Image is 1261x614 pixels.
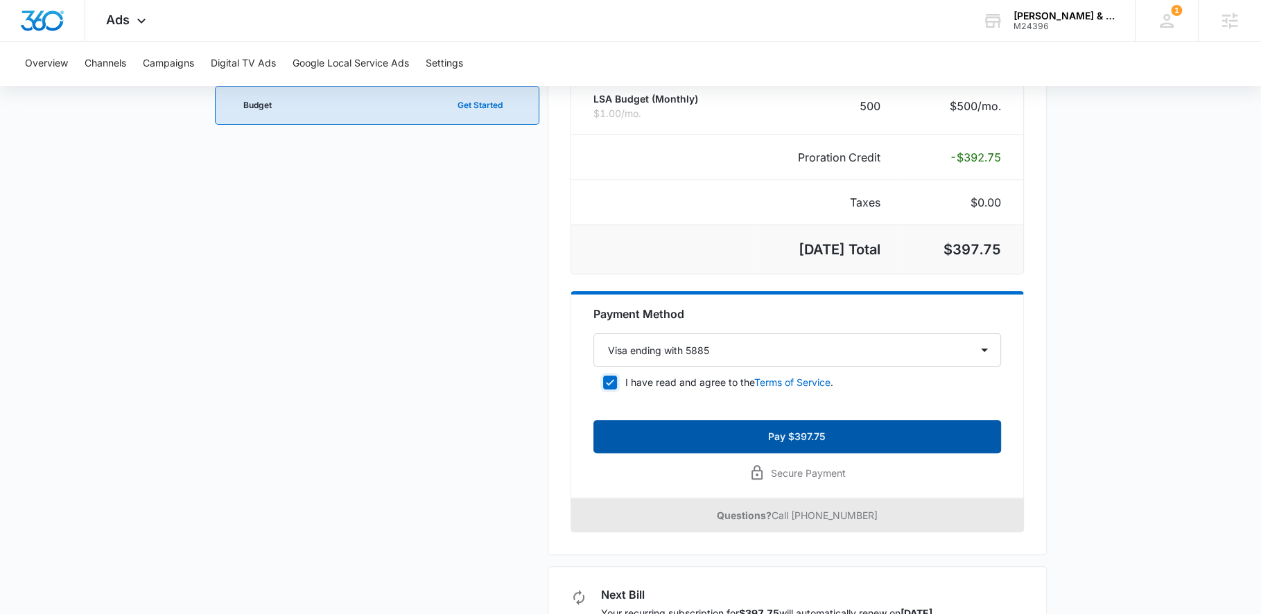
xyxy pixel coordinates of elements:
[1014,21,1115,31] div: account id
[914,239,1001,260] h5: $397.75
[593,91,742,106] p: LSA Budget (Monthly)
[775,194,880,211] p: Taxes
[426,42,463,86] button: Settings
[593,106,742,121] p: $1.00/mo.
[771,466,846,480] p: Secure Payment
[215,86,539,125] a: BudgetGet Started
[914,98,1001,114] p: $500/mo.
[625,375,833,389] p: I have read and agree to the .
[25,42,68,86] button: Overview
[444,89,516,122] button: Get Started
[914,194,1001,211] p: $0.00
[243,101,272,109] p: Budget
[143,42,194,86] button: Campaigns
[85,42,126,86] button: Channels
[914,149,1001,166] p: -$392.75
[754,376,830,388] a: Terms of Service
[1171,5,1182,16] div: notifications count
[775,149,880,166] p: Proration Credit
[106,12,130,27] span: Ads
[1014,10,1115,21] div: account name
[571,498,1024,532] div: Call [PHONE_NUMBER]
[293,42,409,86] button: Google Local Service Ads
[1171,5,1182,16] span: 1
[775,239,880,260] h5: [DATE] Total
[593,420,1001,453] button: Pay $397.75
[211,42,276,86] button: Digital TV Ads
[593,306,1001,322] h2: Payment Method
[601,589,935,600] h3: Next Bill
[860,98,880,114] p: 500
[717,509,772,521] strong: Questions?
